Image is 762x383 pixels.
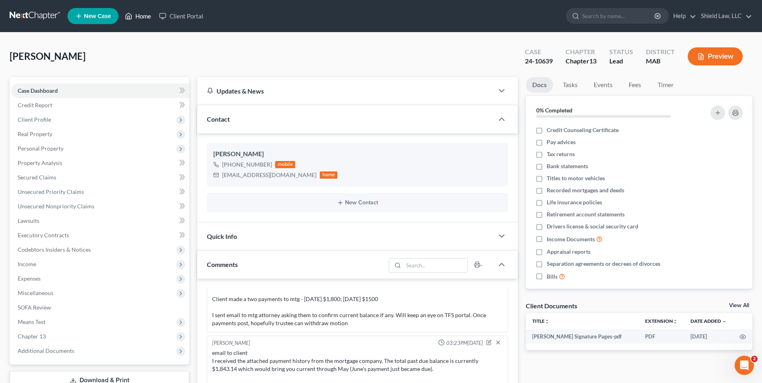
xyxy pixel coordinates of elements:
span: Secured Claims [18,174,56,181]
button: New Contact [213,200,502,206]
span: Codebtors Insiders & Notices [18,246,91,253]
span: Tax returns [547,150,575,158]
a: Help [669,9,696,23]
span: Chapter 13 [18,333,46,340]
a: Home [121,9,155,23]
span: Miscellaneous [18,289,53,296]
a: Shield Law, LLC [697,9,752,23]
span: Unsecured Nonpriority Claims [18,203,94,210]
span: Contact [207,115,230,123]
a: Executory Contracts [11,228,189,242]
i: unfold_more [545,319,550,324]
div: Status [609,47,633,57]
div: Case [525,47,553,57]
span: Separation agreements or decrees of divorces [547,260,660,268]
div: MAB [646,57,675,66]
a: Titleunfold_more [532,318,550,324]
span: Additional Documents [18,347,74,354]
div: [PERSON_NAME] [212,339,250,347]
span: Retirement account statements [547,210,625,218]
span: Titles to motor vehicles [547,174,605,182]
span: Personal Property [18,145,63,152]
a: Lawsuits [11,214,189,228]
span: Case Dashboard [18,87,58,94]
button: Preview [688,47,743,65]
span: Recorded mortgages and deeds [547,186,624,194]
i: expand_more [722,319,727,324]
div: [PERSON_NAME] [213,149,502,159]
span: 2 [751,356,758,362]
span: Income [18,261,36,267]
span: Executory Contracts [18,232,69,238]
a: Case Dashboard [11,84,189,98]
span: 03:23PM[DATE] [446,339,483,347]
span: Expenses [18,275,41,282]
span: Credit Report [18,102,52,108]
span: Drivers license & social security card [547,222,638,230]
input: Search... [403,259,467,272]
span: New Case [84,13,111,19]
div: 24-10639 [525,57,553,66]
a: Docs [526,77,553,93]
a: Extensionunfold_more [645,318,678,324]
span: Quick Info [207,232,237,240]
i: unfold_more [673,319,678,324]
a: View All [729,303,749,308]
input: Search by name... [582,8,656,23]
span: Lawsuits [18,217,39,224]
td: [PERSON_NAME] Signature Pages-pdf [526,329,639,344]
a: Credit Report [11,98,189,112]
span: Comments [207,261,238,268]
a: Fees [622,77,648,93]
span: Life insurance policies [547,198,602,206]
span: Bank statements [547,162,588,170]
div: Updates & News [207,87,484,95]
a: Timer [651,77,680,93]
div: District [646,47,675,57]
a: Unsecured Priority Claims [11,185,189,199]
span: Bills [547,273,558,281]
a: Secured Claims [11,170,189,185]
div: mobile [275,161,295,168]
span: Real Property [18,130,52,137]
span: Pay advices [547,138,576,146]
a: Date Added expand_more [690,318,727,324]
a: Client Portal [155,9,207,23]
a: Tasks [556,77,584,93]
td: [DATE] [684,329,733,344]
span: SOFA Review [18,304,51,311]
span: Property Analysis [18,159,62,166]
span: Client Profile [18,116,51,123]
iframe: Intercom live chat [735,356,754,375]
a: Property Analysis [11,156,189,170]
strong: 0% Completed [536,107,572,114]
a: Events [587,77,619,93]
span: Credit Counseling Certificate [547,126,619,134]
div: Chapter [566,47,597,57]
span: Income Documents [547,235,595,243]
div: Client Documents [526,302,577,310]
span: Appraisal reports [547,248,590,256]
div: [EMAIL_ADDRESS][DOMAIN_NAME] [222,171,317,179]
td: PDF [639,329,684,344]
a: Unsecured Nonpriority Claims [11,199,189,214]
div: [PHONE_NUMBER] [222,161,272,169]
div: home [320,171,337,179]
div: client made two payments to trustee - [DATE] $1,000; [DATE] $1,500 Client made a two payments to ... [212,279,503,327]
div: Lead [609,57,633,66]
span: Unsecured Priority Claims [18,188,84,195]
span: [PERSON_NAME] [10,50,86,62]
div: Chapter [566,57,597,66]
span: 13 [589,57,597,65]
a: SOFA Review [11,300,189,315]
span: Means Test [18,318,45,325]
